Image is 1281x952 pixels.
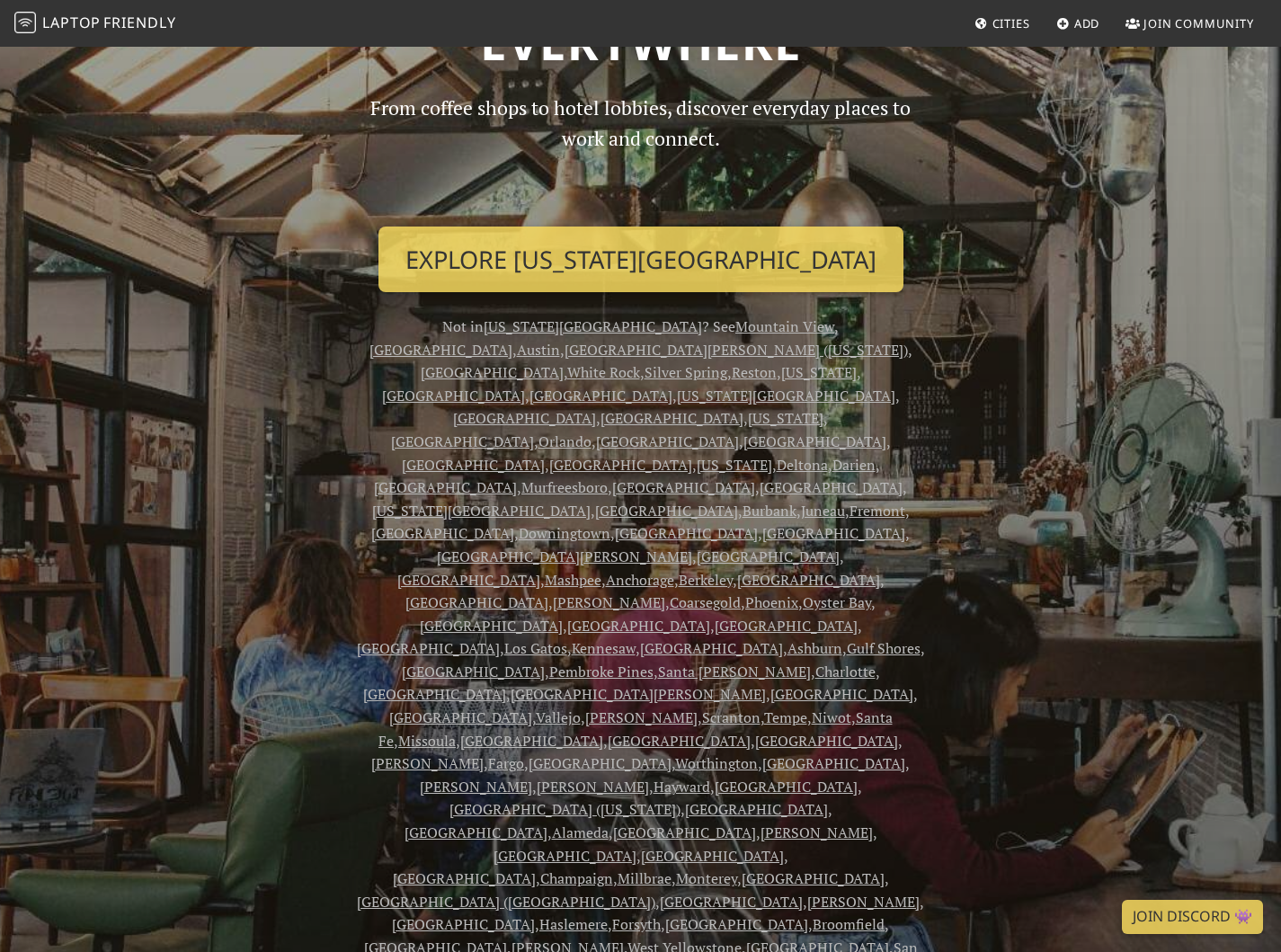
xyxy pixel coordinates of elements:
a: Reston [732,362,777,382]
a: Alameda [552,823,609,842]
a: [GEOGRAPHIC_DATA] [660,892,803,912]
a: Silver Spring [645,362,727,382]
a: [GEOGRAPHIC_DATA] [460,731,603,751]
a: [PERSON_NAME] [420,777,532,796]
a: [GEOGRAPHIC_DATA][PERSON_NAME] [437,547,692,566]
a: [GEOGRAPHIC_DATA][PERSON_NAME] [511,684,766,704]
a: Downingtown [519,523,610,543]
a: Darien [832,455,876,475]
a: [US_STATE] [781,362,857,382]
a: [GEOGRAPHIC_DATA] [737,570,880,590]
a: [GEOGRAPHIC_DATA] [697,547,840,566]
a: Mashpee [545,570,601,590]
a: [US_STATE] [748,408,823,428]
a: [GEOGRAPHIC_DATA] [363,684,506,704]
a: Mountain View [735,316,834,336]
a: Forsyth [612,914,661,934]
a: [GEOGRAPHIC_DATA] [613,823,756,842]
a: [GEOGRAPHIC_DATA] [755,731,898,751]
span: Laptop [42,13,101,32]
a: [GEOGRAPHIC_DATA] [405,823,547,842]
a: [GEOGRAPHIC_DATA] [420,616,563,636]
a: [US_STATE][GEOGRAPHIC_DATA] [372,501,591,520]
a: [GEOGRAPHIC_DATA] [382,386,525,405]
a: [GEOGRAPHIC_DATA] [397,570,540,590]
a: [GEOGRAPHIC_DATA] [357,638,500,658]
a: Monterey [676,868,737,888]
a: [GEOGRAPHIC_DATA] [494,846,636,866]
a: Explore [US_STATE][GEOGRAPHIC_DATA] [378,227,903,293]
a: [GEOGRAPHIC_DATA] [762,523,905,543]
a: [GEOGRAPHIC_DATA] [405,592,548,612]
a: Los Gatos [504,638,567,658]
a: [GEOGRAPHIC_DATA] [715,616,858,636]
a: Santa Fe [378,707,893,751]
a: [GEOGRAPHIC_DATA] [615,523,758,543]
a: Champaign [540,868,613,888]
a: Fremont [850,501,905,520]
a: LaptopFriendly LaptopFriendly [14,8,176,40]
a: [US_STATE] [697,455,772,475]
a: Missoula [398,731,456,751]
a: Scranton [702,707,761,727]
span: Friendly [103,13,175,32]
a: [US_STATE][GEOGRAPHIC_DATA] [677,386,895,405]
a: Burbank [743,501,796,520]
a: Broomfield [813,914,885,934]
span: Cities [992,15,1030,31]
a: Murfreesboro [521,477,608,497]
img: LaptopFriendly [14,12,36,33]
a: [GEOGRAPHIC_DATA] [612,477,755,497]
a: [GEOGRAPHIC_DATA] [529,753,672,773]
a: [GEOGRAPHIC_DATA] [374,477,517,497]
a: Vallejo [536,707,581,727]
a: [GEOGRAPHIC_DATA] [567,616,710,636]
a: Fargo [488,753,524,773]
a: Santa [PERSON_NAME] [658,662,811,681]
a: [GEOGRAPHIC_DATA] [402,662,545,681]
a: [GEOGRAPHIC_DATA] [742,868,885,888]
a: Deltona [777,455,828,475]
a: Tempe [764,707,807,727]
a: Phoenix [745,592,798,612]
a: [GEOGRAPHIC_DATA] [549,455,692,475]
a: Worthington [675,753,758,773]
a: Millbrae [618,868,672,888]
a: [GEOGRAPHIC_DATA] [369,340,512,360]
a: [GEOGRAPHIC_DATA] ([US_STATE]) [449,799,681,819]
a: Juneau [801,501,845,520]
a: [PERSON_NAME] [761,823,873,842]
a: [GEOGRAPHIC_DATA] [392,914,535,934]
a: Cities [967,7,1037,40]
a: [GEOGRAPHIC_DATA] [389,707,532,727]
a: Gulf Shores [847,638,921,658]
a: Berkeley [679,570,733,590]
a: [PERSON_NAME] [585,707,698,727]
a: [GEOGRAPHIC_DATA] [665,914,808,934]
a: [GEOGRAPHIC_DATA] [529,386,672,405]
a: [GEOGRAPHIC_DATA] [600,408,743,428]
a: Haslemere [539,914,608,934]
a: Charlotte [815,662,876,681]
a: Add [1049,7,1108,40]
a: [GEOGRAPHIC_DATA] [640,638,783,658]
a: [GEOGRAPHIC_DATA] [760,477,903,497]
a: Hayward [654,777,710,796]
a: Anchorage [606,570,674,590]
a: [GEOGRAPHIC_DATA] [595,501,738,520]
a: White Rock [567,362,640,382]
p: From coffee shops to hotel lobbies, discover everyday places to work and connect. [355,93,927,212]
a: [GEOGRAPHIC_DATA] [453,408,596,428]
span: Join Community [1143,15,1254,31]
a: [PERSON_NAME] [807,892,920,912]
a: [GEOGRAPHIC_DATA] [421,362,564,382]
a: [GEOGRAPHIC_DATA] [393,868,536,888]
a: [GEOGRAPHIC_DATA] [715,777,858,796]
a: [GEOGRAPHIC_DATA] ([GEOGRAPHIC_DATA]) [357,892,655,912]
a: Kennesaw [572,638,636,658]
a: Oyster Bay [803,592,871,612]
span: Add [1074,15,1100,31]
a: [GEOGRAPHIC_DATA] [371,523,514,543]
a: [GEOGRAPHIC_DATA] [743,432,886,451]
a: Join Community [1118,7,1261,40]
